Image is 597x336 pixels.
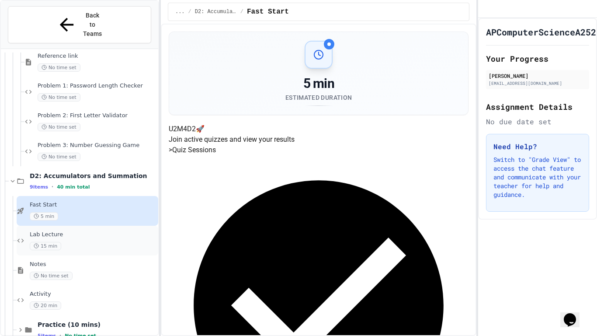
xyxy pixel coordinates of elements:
[560,301,588,327] iframe: chat widget
[188,8,191,15] span: /
[30,184,48,190] span: 9 items
[30,261,156,268] span: Notes
[30,172,156,180] span: D2: Accumulators and Summation
[489,80,587,87] div: [EMAIL_ADDRESS][DOMAIN_NAME]
[195,8,237,15] span: D2: Accumulators and Summation
[8,6,151,43] button: Back to Teams
[247,7,289,17] span: Fast Start
[486,52,589,65] h2: Your Progress
[169,134,469,145] p: Join active quizzes and view your results
[30,212,58,220] span: 5 min
[57,184,90,190] span: 40 min total
[38,93,80,101] span: No time set
[175,8,185,15] span: ...
[38,321,156,329] span: Practice (10 mins)
[38,142,156,149] span: Problem 3: Number Guessing Game
[30,201,156,209] span: Fast Start
[169,145,469,155] h5: > Quiz Sessions
[38,123,80,131] span: No time set
[486,101,589,113] h2: Assignment Details
[38,112,156,119] span: Problem 2: First Letter Validator
[30,272,73,280] span: No time set
[38,52,156,60] span: Reference link
[493,141,582,152] h3: Need Help?
[240,8,243,15] span: /
[38,82,156,90] span: Problem 1: Password Length Checker
[30,301,61,310] span: 20 min
[30,231,156,238] span: Lab Lecture
[285,93,352,102] div: Estimated Duration
[52,183,53,190] span: •
[30,242,61,250] span: 15 min
[489,72,587,80] div: [PERSON_NAME]
[38,153,80,161] span: No time set
[169,124,469,134] h4: U2M4D2 🚀
[285,76,352,91] div: 5 min
[30,290,156,298] span: Activity
[493,155,582,199] p: Switch to "Grade View" to access the chat feature and communicate with your teacher for help and ...
[38,63,80,72] span: No time set
[82,11,103,38] span: Back to Teams
[486,116,589,127] div: No due date set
